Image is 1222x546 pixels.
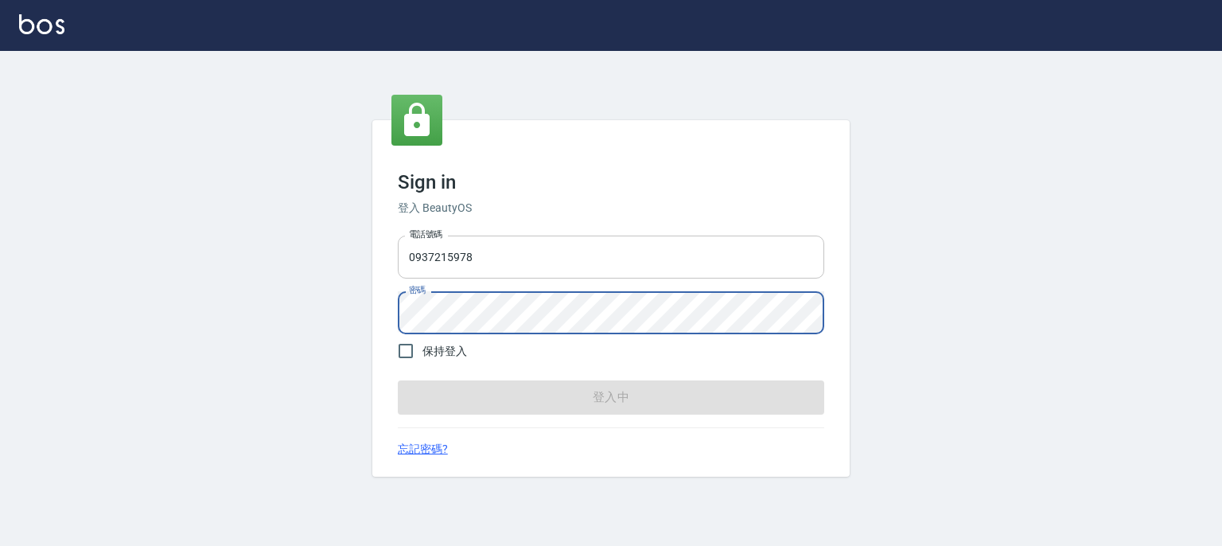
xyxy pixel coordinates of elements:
[398,200,824,216] h6: 登入 BeautyOS
[19,14,64,34] img: Logo
[398,171,824,193] h3: Sign in
[398,441,448,458] a: 忘記密碼?
[422,343,467,360] span: 保持登入
[409,228,442,240] label: 電話號碼
[409,284,426,296] label: 密碼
